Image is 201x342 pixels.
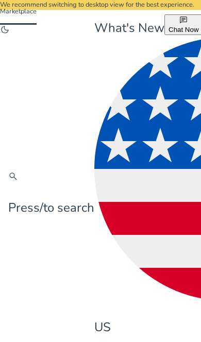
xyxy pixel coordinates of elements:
p: Press to search [8,199,94,217]
span: / [40,199,43,216]
span: What's New [94,20,164,36]
span: chat [179,16,188,24]
span: Chat Now [169,26,199,33]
